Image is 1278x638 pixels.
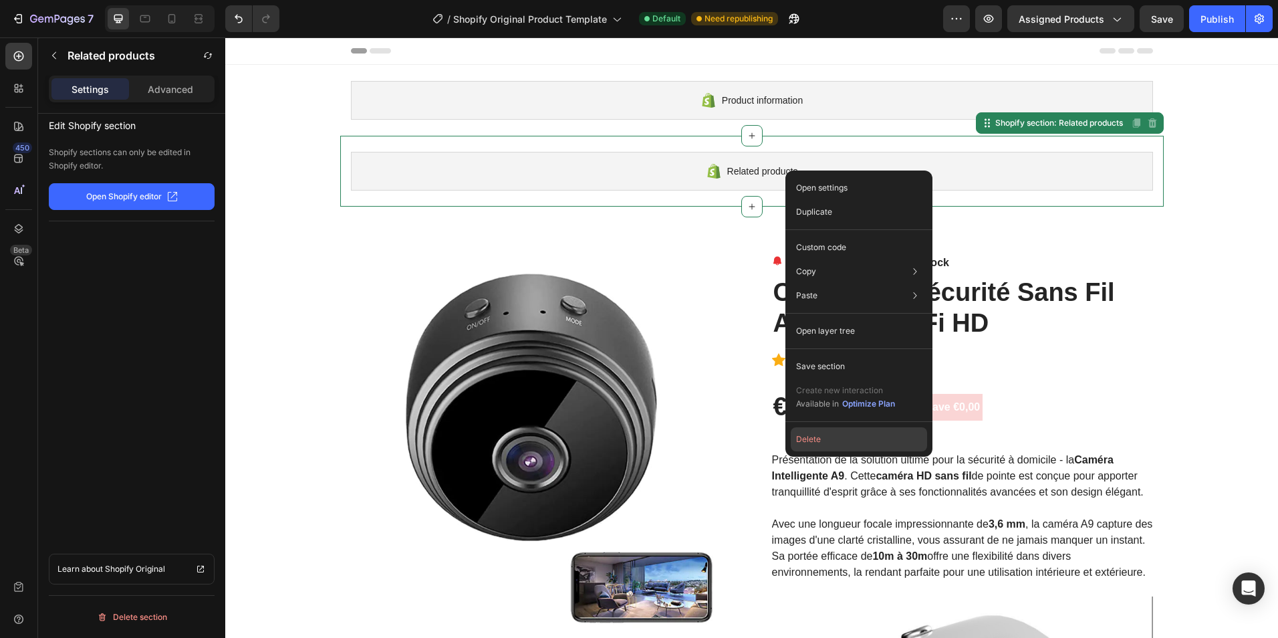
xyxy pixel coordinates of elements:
[796,206,832,218] p: Duplicate
[1189,5,1245,32] button: Publish
[796,399,839,409] span: Available in
[105,562,165,576] p: Shopify Original
[72,82,109,96] p: Settings
[635,219,665,231] span: 50000
[1140,5,1184,32] button: Save
[796,241,846,253] p: Custom code
[650,433,746,444] strong: caméra HD sans fil
[447,12,451,26] span: /
[547,417,918,460] p: Présentation de la solution ultime pour la sécurité à domicile - la . Cette de pointe est conçue ...
[796,384,896,397] p: Create new interaction
[796,325,855,337] p: Open layer tree
[791,427,927,451] button: Delete
[652,13,680,25] span: Default
[796,265,816,278] p: Copy
[10,245,32,255] div: Beta
[97,609,167,625] div: Delete section
[86,191,162,203] p: Open Shopify editor
[49,607,215,628] button: Delete section
[88,11,94,27] p: 7
[49,146,215,173] p: Shopify sections can only be edited in Shopify editor.
[647,513,702,524] strong: 10m à 30m
[1233,572,1265,605] div: Open Intercom Messenger
[560,217,724,233] p: Hurry up! Only left in stock
[49,554,215,584] a: Learn about Shopify Original
[796,182,848,194] p: Open settings
[763,481,800,492] strong: 3,6 mm
[1019,12,1104,26] span: Assigned Products
[502,126,573,142] span: Related products
[697,356,757,383] pre: Save €0,00
[767,80,900,92] div: Shopify section: Related products
[547,481,928,540] p: Avec une longueur focale impressionnante de , la caméra A9 capture des images d'une clarté crista...
[5,5,100,32] button: 7
[547,353,627,387] div: €21,05
[68,47,155,64] p: Related products
[705,13,773,25] span: Need republishing
[796,360,845,373] p: Save section
[1007,5,1134,32] button: Assigned Products
[49,183,215,210] button: Open Shopify editor
[547,417,888,444] strong: Caméra Intelligente A9
[1200,12,1234,26] div: Publish
[547,239,928,302] h2: Caméra de Sécurité Sans Fil A9 Smart WiFi HD
[453,12,607,26] span: Shopify Original Product Template
[148,82,193,96] p: Advanced
[13,142,32,153] div: 450
[796,290,817,302] p: Paste
[1151,13,1173,25] span: Save
[49,114,215,134] p: Edit Shopify section
[497,55,578,71] span: Product information
[225,5,279,32] div: Undo/Redo
[57,562,103,576] p: Learn about
[842,398,895,410] div: Optimize Plan
[631,314,688,330] p: 915 reviews
[842,397,896,411] button: Optimize Plan
[225,37,1278,638] iframe: Design area
[632,354,692,385] div: €21,05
